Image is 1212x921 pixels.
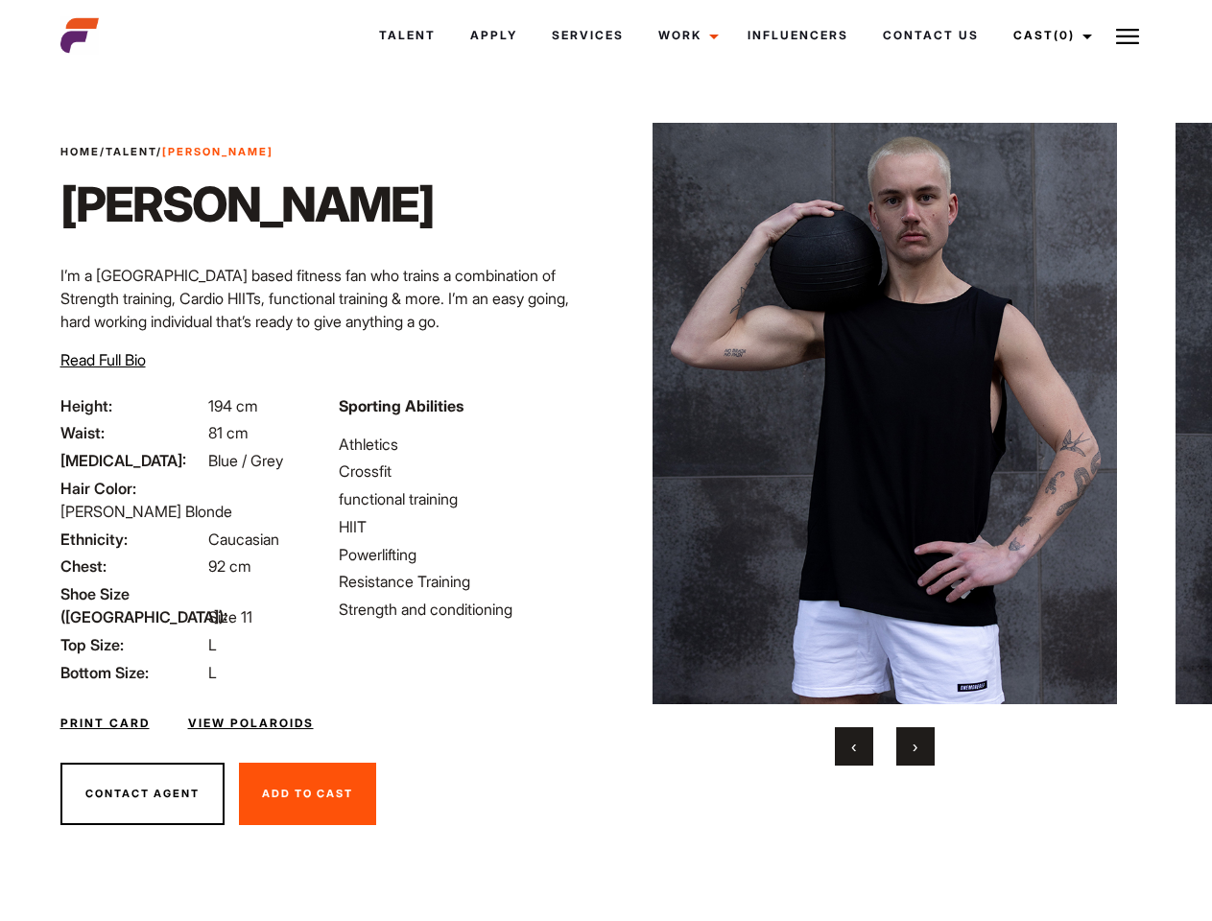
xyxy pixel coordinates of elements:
span: Read Full Bio [60,350,146,369]
strong: Sporting Abilities [339,396,463,415]
a: Print Card [60,715,150,732]
span: Add To Cast [262,787,353,800]
span: L [208,663,217,682]
a: Services [535,10,641,61]
li: Strength and conditioning [339,598,594,621]
button: Contact Agent [60,763,225,826]
span: 194 cm [208,396,258,415]
a: Contact Us [866,10,996,61]
li: Powerlifting [339,543,594,566]
a: Apply [453,10,535,61]
span: Bottom Size: [60,661,204,684]
span: Hair Color: [60,477,204,500]
a: View Polaroids [188,715,314,732]
a: Cast(0) [996,10,1104,61]
span: Waist: [60,421,204,444]
button: Add To Cast [239,763,376,826]
a: Work [641,10,730,61]
li: Crossfit [339,460,594,483]
a: Influencers [730,10,866,61]
p: I’m a [GEOGRAPHIC_DATA] based fitness fan who trains a combination of Strength training, Cardio H... [60,264,595,333]
button: Read Full Bio [60,348,146,371]
strong: [PERSON_NAME] [162,145,273,158]
span: 81 cm [208,423,249,442]
span: Size 11 [208,607,252,626]
a: Talent [106,145,156,158]
li: Resistance Training [339,570,594,593]
h1: [PERSON_NAME] [60,176,434,233]
span: Chest: [60,555,204,578]
span: Ethnicity: [60,528,204,551]
span: Shoe Size ([GEOGRAPHIC_DATA]): [60,582,204,628]
li: Athletics [339,433,594,456]
span: 92 cm [208,556,251,576]
span: [MEDICAL_DATA]: [60,449,204,472]
span: Previous [851,737,856,756]
span: Next [913,737,917,756]
img: Burger icon [1116,25,1139,48]
a: Talent [362,10,453,61]
li: HIIT [339,515,594,538]
a: Home [60,145,100,158]
li: functional training [339,487,594,510]
span: L [208,635,217,654]
span: Top Size: [60,633,204,656]
span: Blue / Grey [208,451,283,470]
span: (0) [1054,28,1075,42]
img: cropped-aefm-brand-fav-22-square.png [60,16,99,55]
span: [PERSON_NAME] Blonde [60,502,232,521]
span: / / [60,144,273,160]
span: Caucasian [208,530,279,549]
span: Height: [60,394,204,417]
